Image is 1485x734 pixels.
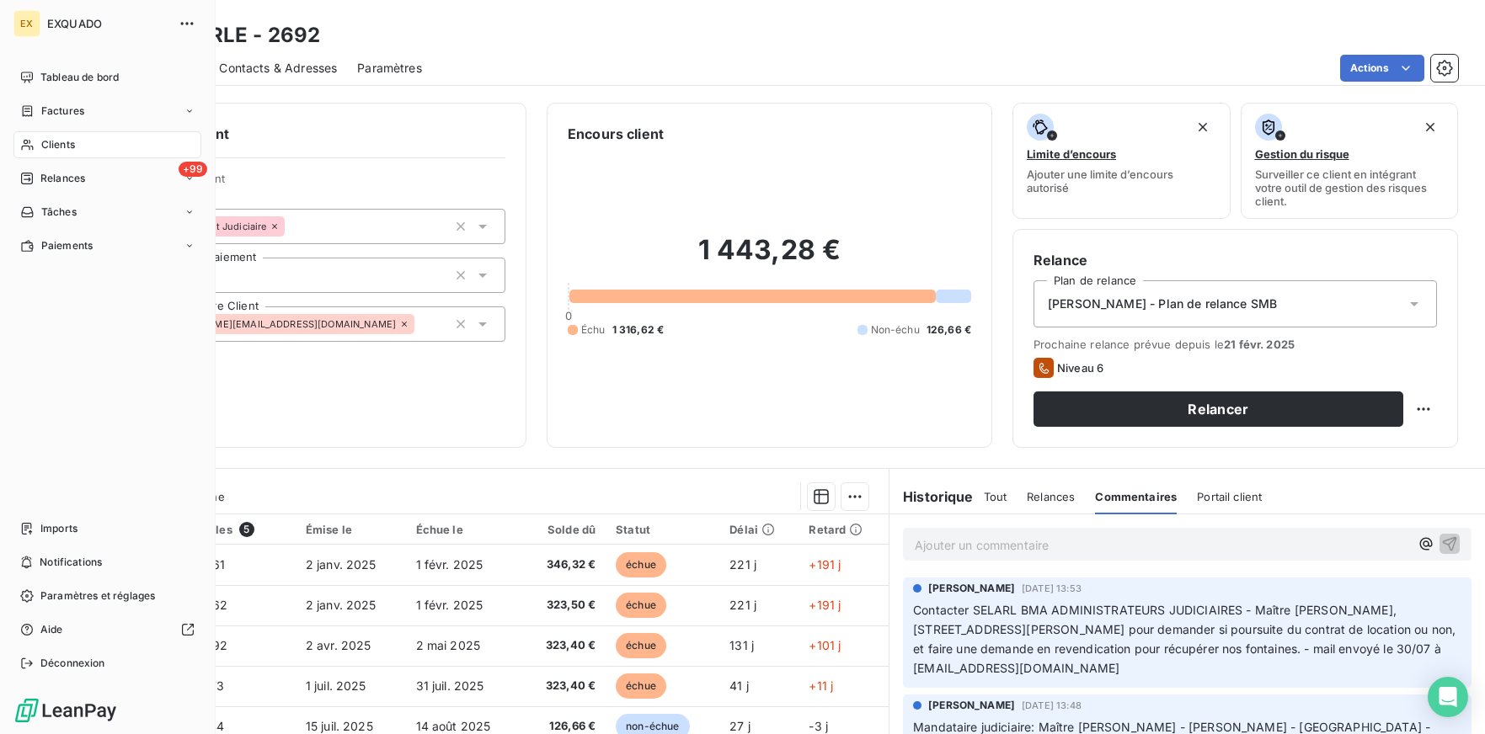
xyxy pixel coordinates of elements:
span: 31 juil. 2025 [416,678,484,693]
span: échue [616,673,666,699]
span: 2 avr. 2025 [306,638,371,652]
a: Tâches [13,199,201,226]
span: 1 316,62 € [612,322,665,338]
span: Imports [40,521,77,536]
h6: Informations client [102,124,505,144]
span: Non-échu [871,322,920,338]
span: 346,32 € [531,556,596,573]
a: Tableau de bord [13,64,201,91]
span: +191 j [809,557,841,572]
span: +11 j [809,678,833,693]
span: Tout [984,490,1007,503]
span: 323,40 € [531,637,596,654]
span: [DATE] 13:48 [1022,700,1082,710]
span: 131 j [729,638,754,652]
a: Imports [13,515,201,542]
span: [PERSON_NAME][EMAIL_ADDRESS][DOMAIN_NAME] [155,319,396,329]
img: Logo LeanPay [13,697,118,724]
a: Clients [13,131,201,158]
span: 2 janv. 2025 [306,598,377,612]
h6: Historique [889,487,974,507]
span: 323,50 € [531,597,596,614]
span: 1 févr. 2025 [416,598,483,612]
span: EXQUADO [47,17,168,30]
span: Contacts & Adresses [219,60,337,77]
span: 15 juil. 2025 [306,719,373,733]
span: Niveau 6 [1057,361,1103,375]
div: Solde dû [531,523,596,536]
div: Statut [616,523,709,536]
span: Tâches [41,205,77,220]
span: Déconnexion [40,656,105,671]
span: Paiements [41,238,93,253]
a: Aide [13,616,201,643]
span: +191 j [809,598,841,612]
h2: 1 443,28 € [568,233,971,284]
span: Portail client [1197,490,1262,503]
span: 5 [239,522,254,537]
span: 2 janv. 2025 [306,557,377,572]
button: Actions [1340,55,1424,82]
span: Clients [41,137,75,152]
span: -3 j [809,719,828,733]
a: Paramètres et réglages [13,582,201,609]
input: Ajouter une valeur [285,219,298,234]
span: Ajouter une limite d’encours autorisé [1027,168,1216,194]
span: 2 mai 2025 [416,638,481,652]
button: Limite d’encoursAjouter une limite d’encours autorisé [1012,103,1231,219]
span: échue [616,593,666,618]
h3: DEMARLE - 2692 [148,20,320,51]
span: 1 févr. 2025 [416,557,483,572]
span: [PERSON_NAME] [928,581,1015,596]
a: Factures [13,98,201,125]
span: Aide [40,622,63,637]
span: Notifications [40,555,102,570]
button: Relancer [1034,391,1403,427]
input: Ajouter une valeur [414,316,428,332]
span: 21 févr. 2025 [1224,338,1295,351]
span: Limite d’encours [1027,147,1116,161]
input: Ajouter une valeur [215,268,228,283]
span: Tableau de bord [40,70,119,85]
span: Surveiller ce client en intégrant votre outil de gestion des risques client. [1255,168,1445,208]
span: [DATE] 13:53 [1022,583,1082,593]
button: Gestion du risqueSurveiller ce client en intégrant votre outil de gestion des risques client. [1241,103,1459,219]
span: 27 j [729,719,751,733]
span: 0 [565,309,572,322]
span: 1 juil. 2025 [306,678,366,693]
span: Relances [1027,490,1075,503]
h6: Encours client [568,124,664,144]
span: 323,40 € [531,678,596,694]
span: Prochaine relance prévue depuis le [1034,338,1437,351]
div: Délai [729,523,788,536]
span: Gestion du risque [1255,147,1349,161]
span: échue [616,633,666,658]
span: 41 j [729,678,749,693]
span: Commentaires [1095,490,1177,503]
div: EX [13,10,40,37]
span: Factures [41,104,84,119]
span: Paramètres et réglages [40,588,155,604]
a: Paiements [13,232,201,259]
span: Échu [581,322,606,338]
span: 221 j [729,598,756,612]
div: Échue le [416,523,511,536]
span: [PERSON_NAME] [928,698,1015,713]
span: 221 j [729,557,756,572]
span: [PERSON_NAME] - Plan de relance SMB [1048,295,1277,312]
span: 126,66 € [927,322,971,338]
span: +101 j [809,638,841,652]
span: Contacter SELARL BMA ADMINISTRATEURS JUDICIAIRES - Maître [PERSON_NAME], [STREET_ADDRESS][PERSON_... [913,603,1459,675]
div: Open Intercom Messenger [1428,677,1468,717]
h6: Relance [1034,250,1437,270]
span: +99 [179,162,207,177]
span: échue [616,552,666,577]
span: Relances [40,171,85,186]
span: Paramètres [357,60,422,77]
a: +99Relances [13,165,201,192]
span: Propriétés Client [136,172,505,195]
span: 14 août 2025 [416,719,491,733]
div: Émise le [306,523,396,536]
div: Retard [809,523,879,536]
